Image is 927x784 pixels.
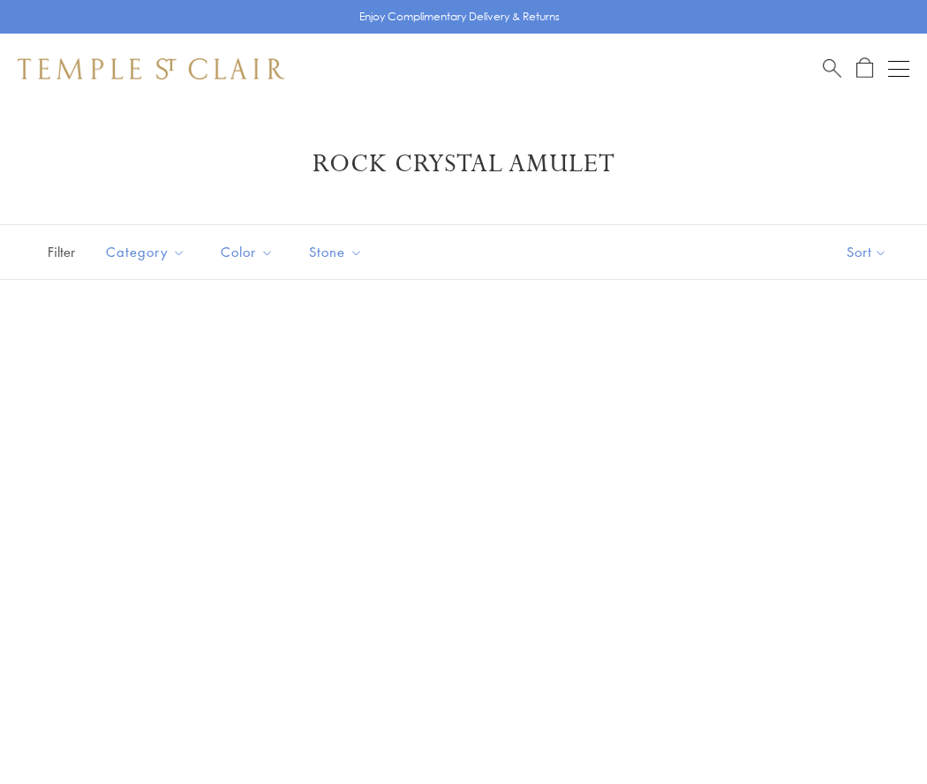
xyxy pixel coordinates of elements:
[18,58,284,79] img: Temple St. Clair
[888,58,909,79] button: Open navigation
[823,57,841,79] a: Search
[44,148,883,180] h1: Rock Crystal Amulet
[300,241,376,263] span: Stone
[93,232,199,272] button: Category
[207,232,287,272] button: Color
[212,241,287,263] span: Color
[856,57,873,79] a: Open Shopping Bag
[97,241,199,263] span: Category
[296,232,376,272] button: Stone
[359,8,560,26] p: Enjoy Complimentary Delivery & Returns
[807,225,927,279] button: Show sort by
